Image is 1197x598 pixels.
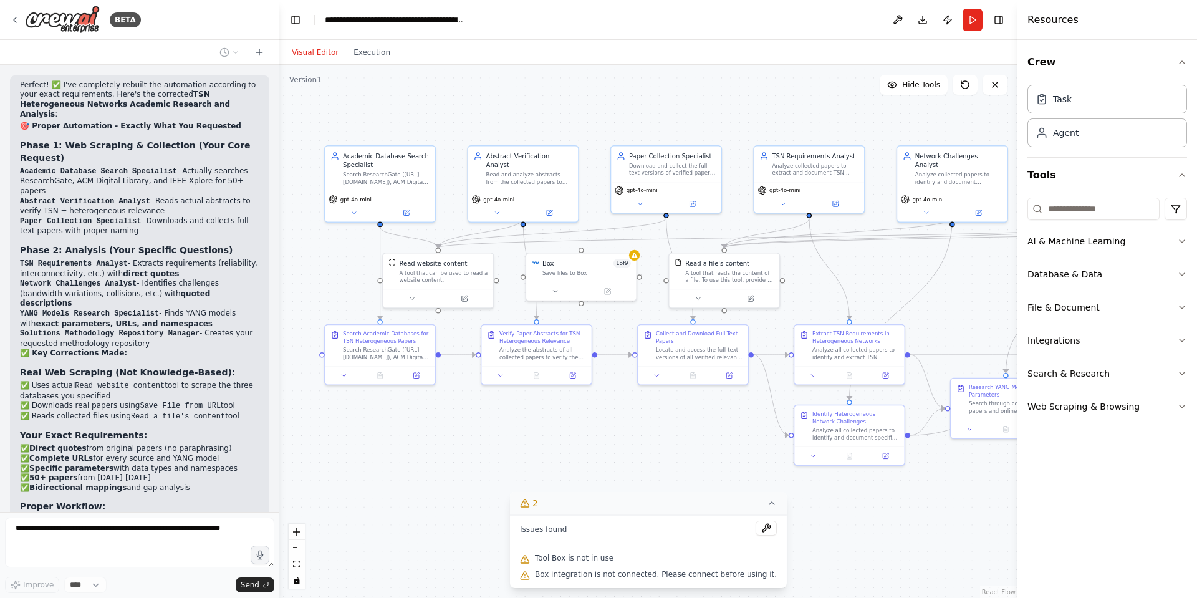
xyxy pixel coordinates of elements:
code: Save File from URL [140,402,221,410]
div: TSN Requirements AnalystAnalyze collected papers to extract and document TSN requirements in hete... [753,145,865,214]
div: Analyze the abstracts of all collected papers to verify they are genuinely relevant to BOTH TSN (... [499,347,586,361]
li: - Downloads and collects full-text papers with proper naming [20,216,259,236]
g: Edge from 97df77c7-e91e-4df8-821b-8acdc27acdbc to 4e72504b-2a71-48b9-b9ac-79372c4fcfcd [910,350,945,413]
strong: TSN Heterogeneous Networks Academic Research and Analysis [20,90,230,118]
span: Number of enabled actions [613,259,631,268]
g: Edge from 4e0775b1-6117-4687-b9b6-b7c92fca607e to 30a339d2-c47b-4e48-8499-fcac94347776 [720,218,957,248]
div: Extract TSN Requirements in Heterogeneous Networks [812,330,899,345]
li: ✅ Reads collected files using tool [20,412,259,422]
li: - Finds YANG models with [20,309,259,329]
code: Network Challenges Analyst [20,279,137,288]
div: Extract TSN Requirements in Heterogeneous NetworksAnalyze all collected papers to identify and ex... [794,324,905,385]
code: TSN Requirements Analyst [20,259,128,268]
div: Academic Database Search SpecialistSearch ResearchGate ([URL][DOMAIN_NAME]), ACM Digital Library ... [324,145,436,223]
div: Search Academic Databases for TSN Heterogeneous Papers [343,330,430,345]
h4: Resources [1027,12,1079,27]
div: Download and collect the full-text versions of verified papers. Access papers through institution... [629,162,716,176]
button: AI & Machine Learning [1027,225,1187,258]
div: Analyze all collected papers to identify and extract TSN requirements specifically in heterogeneo... [812,347,899,361]
span: Box integration is not connected. Please connect before using it. [535,569,777,579]
div: BETA [110,12,141,27]
div: Read and analyze abstracts from the collected papers to verify they are genuinely relevant to bot... [486,171,573,186]
div: Research YANG Models and Parameters [969,384,1055,398]
strong: 🎯 Proper Automation - Exactly What You Requested [20,122,241,130]
button: Integrations [1027,324,1187,357]
button: Open in side panel [870,451,901,461]
strong: Specific parameters [29,464,113,473]
g: Edge from 13e8f8b4-22ed-4c50-a698-1e8eda3cad8f to 4e72504b-2a71-48b9-b9ac-79372c4fcfcd [910,404,945,440]
div: Version 1 [289,75,322,85]
li: - Reads actual abstracts to verify TSN + heterogeneous relevance [20,196,259,216]
div: Identify Heterogeneous Network Challenges [812,411,899,425]
button: Send [236,577,274,592]
strong: quoted descriptions [20,289,210,308]
button: No output available [830,370,868,381]
li: ✅ Downloads real papers using tool [20,401,259,412]
g: Edge from 069a691e-2785-429f-b65c-dc85afdc451b to 5d49664d-07b3-4ad7-89fd-2806906ff600 [434,218,528,248]
div: Collect and Download Full-Text PapersLocate and access the full-text versions of all verified rel... [637,324,749,385]
strong: Your Exact Requirements: [20,430,147,440]
div: Read website content [399,259,467,268]
button: Open in side panel [401,370,431,381]
span: Improve [23,580,54,590]
div: Analyze collected papers to extract and document TSN requirements in heterogeneous networks (reli... [772,162,858,176]
div: Paper Collection Specialist [629,152,716,160]
button: Start a new chat [249,45,269,60]
strong: Phase 2: Analysis (Your Specific Questions) [20,245,233,255]
li: ✅ for every source and YANG model [20,454,259,464]
button: No output available [987,424,1025,435]
button: Open in side panel [953,208,1004,218]
span: Hide Tools [902,80,940,90]
div: A tool that can be used to read a website content. [399,269,488,284]
span: gpt-4o-mini [913,196,944,203]
div: Box [542,259,554,268]
img: Box [532,259,539,266]
div: Locate and access the full-text versions of all verified relevant papers. Access papers through m... [656,347,743,361]
div: Read a file's content [685,259,749,268]
g: Edge from 62339d54-afcc-44d5-a19a-474c6f91ea77 to 7d52fa93-881f-43d9-a054-478a8e214ba4 [441,350,476,359]
button: No output available [517,370,555,381]
span: Tool Box is not in use [535,553,613,563]
button: fit view [289,556,305,572]
g: Edge from 534fed56-c8bb-4f32-9b8b-1cd1a5b9c0bc to 5d49664d-07b3-4ad7-89fd-2806906ff600 [375,227,443,248]
span: gpt-4o-mini [627,187,658,194]
div: A tool that reads the content of a file. To use this tool, provide a 'file_path' parameter with t... [685,269,774,284]
strong: Phase 1: Web Scraping & Collection (Your Core Request) [20,140,251,163]
img: ScrapeWebsiteTool [388,259,395,266]
li: ✅ from [DATE]-[DATE] [20,473,259,483]
div: Abstract Verification AnalystRead and analyze abstracts from the collected papers to verify they ... [467,145,579,223]
div: Network Challenges AnalystAnalyze collected papers to identify and document challenges in heterog... [897,145,1008,223]
img: FileReadTool [675,259,681,266]
strong: direct quotes [123,269,179,278]
button: Open in side panel [810,198,860,209]
strong: Direct quotes [29,444,87,453]
div: Verify Paper Abstracts for TSN-Heterogeneous RelevanceAnalyze the abstracts of all collected pape... [481,324,592,385]
button: Search & Research [1027,357,1187,390]
g: Edge from 1ddff630-729e-49ac-85d2-2f8b735329ba to b71d505e-b1b5-4c5a-8609-10cebbbfe5a5 [661,218,697,319]
span: 2 [532,497,538,509]
button: Open in side panel [582,286,633,297]
div: Tools [1027,193,1187,433]
g: Edge from 97df77c7-e91e-4df8-821b-8acdc27acdbc to 5458e838-ab54-42fd-8cb7-44a6997b8a3c [910,350,1102,359]
button: zoom in [289,524,305,540]
button: Crew [1027,45,1187,80]
p: Perfect! ✅ I've completely rebuilt the automation according to your exact requirements. Here's th... [20,80,259,119]
nav: breadcrumb [325,14,465,26]
button: Switch to previous chat [214,45,244,60]
strong: Real Web Scraping (Not Knowledge-Based): [20,367,235,377]
span: Send [241,580,259,590]
li: ✅ from original papers (no paraphrasing) [20,444,259,454]
code: Read website content [75,382,165,390]
strong: 50+ papers [29,473,77,482]
span: gpt-4o-mini [483,196,514,203]
button: File & Document [1027,291,1187,324]
div: Search Academic Databases for TSN Heterogeneous PapersSearch ResearchGate ([URL][DOMAIN_NAME]), A... [324,324,436,385]
div: Academic Database Search Specialist [343,152,430,170]
li: - Creates your requested methodology repository [20,329,259,349]
code: Paper Collection Specialist [20,217,141,226]
li: ✅ and gap analysis [20,483,259,493]
button: Hide Tools [880,75,948,95]
g: Edge from 534fed56-c8bb-4f32-9b8b-1cd1a5b9c0bc to 62339d54-afcc-44d5-a19a-474c6f91ea77 [375,227,384,319]
button: Web Scraping & Browsing [1027,390,1187,423]
div: Crew [1027,80,1187,157]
